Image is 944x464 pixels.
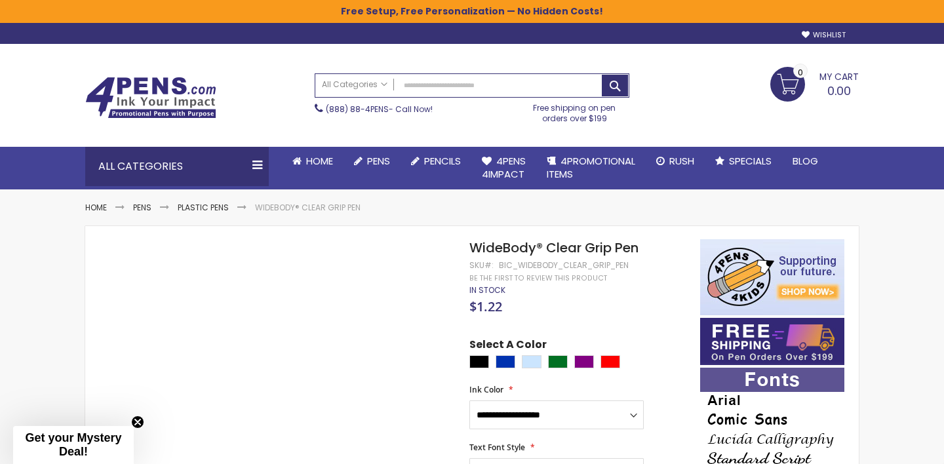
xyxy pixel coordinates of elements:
li: WideBody® Clear Grip Pen [255,203,361,213]
span: 4PROMOTIONAL ITEMS [547,154,635,181]
strong: SKU [469,260,494,271]
div: Green [548,355,568,368]
span: Text Font Style [469,442,525,453]
a: Blog [782,147,829,176]
img: 4pens 4 kids [700,239,844,315]
a: Rush [646,147,705,176]
div: Red [600,355,620,368]
a: Pencils [401,147,471,176]
a: Plastic Pens [178,202,229,213]
a: Specials [705,147,782,176]
span: Pens [367,154,390,168]
div: Purple [574,355,594,368]
span: - Call Now! [326,104,433,115]
span: Specials [729,154,772,168]
span: Get your Mystery Deal! [25,431,121,458]
span: $1.22 [469,298,502,315]
a: Pens [344,147,401,176]
div: bic_widebody_clear_grip_pen [499,260,629,271]
a: Be the first to review this product [469,273,607,283]
span: All Categories [322,79,387,90]
span: 0 [798,66,803,79]
span: Home [306,154,333,168]
div: Clear [522,355,541,368]
div: All Categories [85,147,269,186]
span: Ink Color [469,384,503,395]
a: Wishlist [802,30,846,40]
span: 0.00 [827,83,851,99]
a: 0.00 0 [770,67,859,100]
span: Select A Color [469,338,547,355]
span: Blog [793,154,818,168]
span: Pencils [424,154,461,168]
span: 4Pens 4impact [482,154,526,181]
div: Black [469,355,489,368]
span: In stock [469,284,505,296]
a: Home [85,202,107,213]
button: Close teaser [131,416,144,429]
span: Rush [669,154,694,168]
a: All Categories [315,74,394,96]
a: Home [282,147,344,176]
img: 4Pens Custom Pens and Promotional Products [85,77,216,119]
img: Free shipping on orders over $199 [700,318,844,365]
span: WideBody® Clear Grip Pen [469,239,639,257]
a: 4Pens4impact [471,147,536,189]
a: 4PROMOTIONALITEMS [536,147,646,189]
div: Free shipping on pen orders over $199 [520,98,630,124]
a: (888) 88-4PENS [326,104,389,115]
div: Availability [469,285,505,296]
a: Pens [133,202,151,213]
div: Blue [496,355,515,368]
div: Get your Mystery Deal!Close teaser [13,426,134,464]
